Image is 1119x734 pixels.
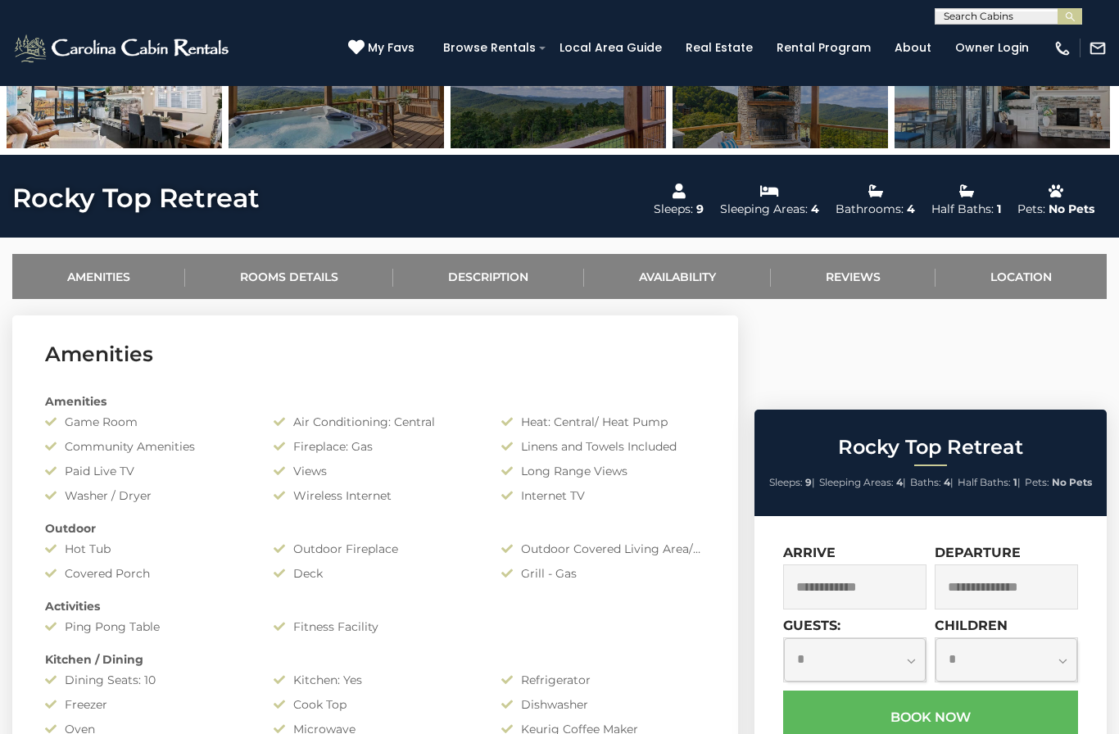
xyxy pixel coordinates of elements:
[819,476,894,488] span: Sleeping Areas:
[1025,476,1049,488] span: Pets:
[33,393,718,410] div: Amenities
[1052,476,1092,488] strong: No Pets
[368,39,415,57] span: My Favs
[261,541,490,557] div: Outdoor Fireplace
[261,487,490,504] div: Wireless Internet
[33,618,261,635] div: Ping Pong Table
[33,672,261,688] div: Dining Seats: 10
[185,254,393,299] a: Rooms Details
[261,618,490,635] div: Fitness Facility
[910,472,954,493] li: |
[33,520,718,537] div: Outdoor
[33,565,261,582] div: Covered Porch
[783,618,840,633] label: Guests:
[229,46,444,148] img: 165290616
[489,541,718,557] div: Outdoor Covered Living Area/Screened Porch
[33,651,718,668] div: Kitchen / Dining
[819,472,906,493] li: |
[261,463,490,479] div: Views
[1089,39,1107,57] img: mail-regular-white.png
[769,476,803,488] span: Sleeps:
[489,487,718,504] div: Internet TV
[783,545,836,560] label: Arrive
[944,476,950,488] strong: 4
[935,545,1021,560] label: Departure
[261,696,490,713] div: Cook Top
[489,696,718,713] div: Dishwasher
[1013,476,1017,488] strong: 1
[489,414,718,430] div: Heat: Central/ Heat Pump
[261,672,490,688] div: Kitchen: Yes
[33,696,261,713] div: Freezer
[45,340,705,369] h3: Amenities
[33,414,261,430] div: Game Room
[393,254,583,299] a: Description
[435,35,544,61] a: Browse Rentals
[759,437,1103,458] h2: Rocky Top Retreat
[771,254,936,299] a: Reviews
[910,476,941,488] span: Baths:
[489,565,718,582] div: Grill - Gas
[769,472,815,493] li: |
[805,476,812,488] strong: 9
[947,35,1037,61] a: Owner Login
[584,254,771,299] a: Availability
[1053,39,1071,57] img: phone-regular-white.png
[958,472,1021,493] li: |
[489,463,718,479] div: Long Range Views
[33,598,718,614] div: Activities
[551,35,670,61] a: Local Area Guide
[673,46,888,148] img: 165212962
[33,541,261,557] div: Hot Tub
[768,35,879,61] a: Rental Program
[261,565,490,582] div: Deck
[348,39,419,57] a: My Favs
[33,487,261,504] div: Washer / Dryer
[451,46,666,148] img: 165206876
[489,672,718,688] div: Refrigerator
[895,46,1110,148] img: 165422485
[958,476,1011,488] span: Half Baths:
[677,35,761,61] a: Real Estate
[886,35,940,61] a: About
[261,438,490,455] div: Fireplace: Gas
[7,46,222,148] img: 165422486
[261,414,490,430] div: Air Conditioning: Central
[33,438,261,455] div: Community Amenities
[33,463,261,479] div: Paid Live TV
[489,438,718,455] div: Linens and Towels Included
[12,254,185,299] a: Amenities
[12,32,233,65] img: White-1-2.png
[936,254,1107,299] a: Location
[896,476,903,488] strong: 4
[935,618,1008,633] label: Children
